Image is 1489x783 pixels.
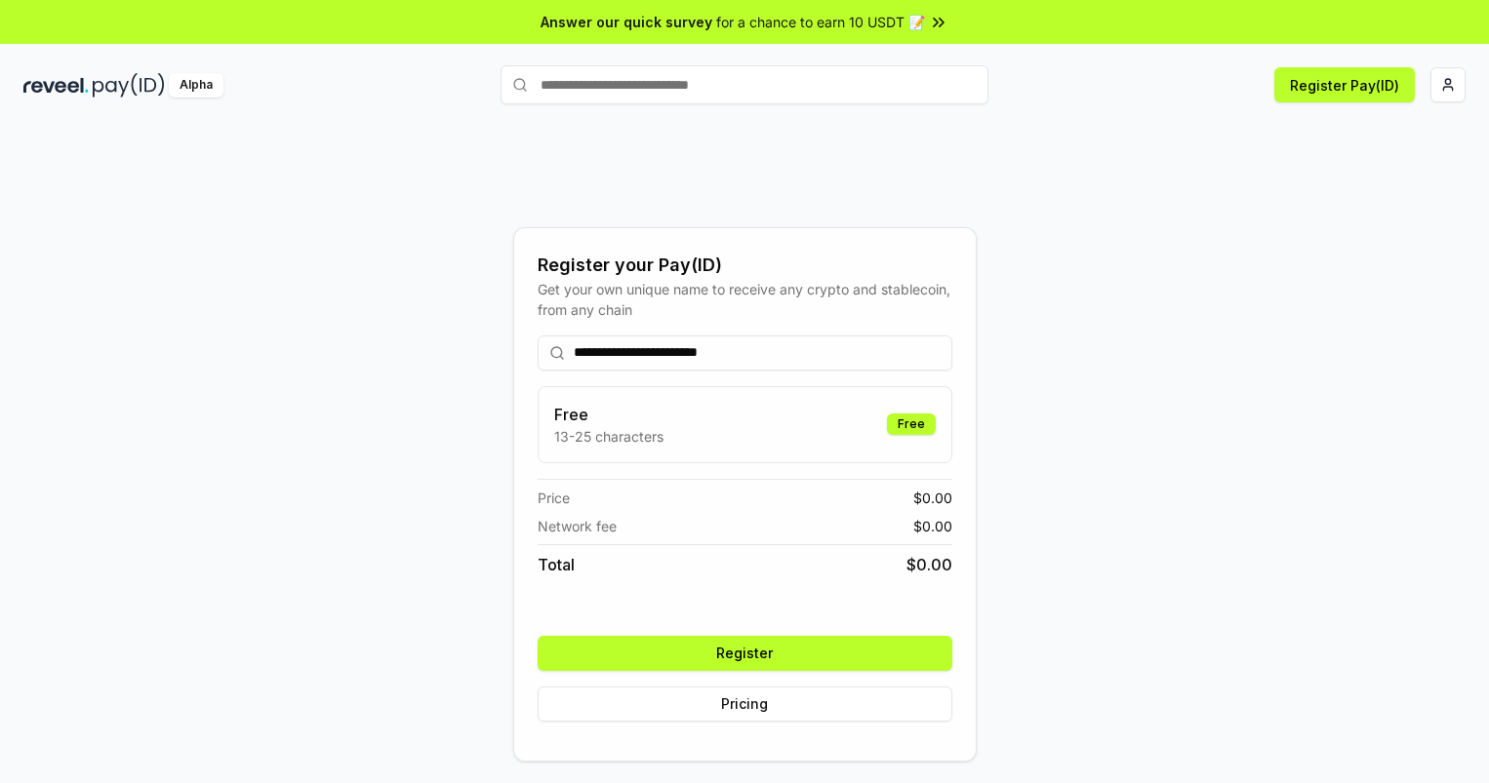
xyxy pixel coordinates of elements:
[538,686,952,722] button: Pricing
[906,553,952,576] span: $ 0.00
[538,516,617,536] span: Network fee
[887,413,936,435] div: Free
[538,488,570,508] span: Price
[541,12,712,32] span: Answer our quick survey
[716,12,925,32] span: for a chance to earn 10 USDT 📝
[538,252,952,279] div: Register your Pay(ID)
[1274,67,1415,102] button: Register Pay(ID)
[23,73,89,98] img: reveel_dark
[169,73,223,98] div: Alpha
[554,426,664,447] p: 13-25 characters
[538,636,952,671] button: Register
[93,73,165,98] img: pay_id
[538,279,952,320] div: Get your own unique name to receive any crypto and stablecoin, from any chain
[538,553,575,576] span: Total
[554,403,664,426] h3: Free
[913,516,952,536] span: $ 0.00
[913,488,952,508] span: $ 0.00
